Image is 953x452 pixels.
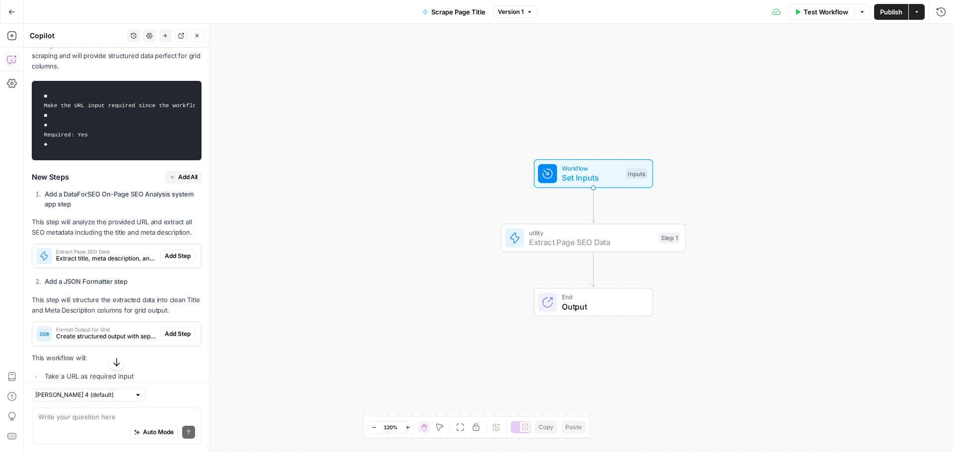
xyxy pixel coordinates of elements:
span: Add All [178,173,198,182]
strong: Add a DataForSEO On-Page SEO Analysis system app step [45,190,194,208]
span: Version 1 [498,7,524,16]
button: Scrape Page Title [416,4,491,20]
button: Paste [561,421,586,434]
span: Extract Page SEO Data [529,236,654,248]
button: Test Workflow [788,4,854,20]
span: Add Step [165,252,191,260]
span: Auto Mode [143,428,174,437]
span: End [562,292,643,302]
div: WorkflowSet InputsInputs [501,159,686,188]
h3: New Steps [32,171,202,184]
span: Test Workflow [804,7,848,17]
button: Copy [535,421,557,434]
span: Create structured output with separate Title and Meta Description columns [56,332,156,341]
g: Edge from step_1 to end [592,252,595,287]
div: Copilot [30,31,124,41]
li: Take a URL as required input [42,371,202,381]
button: Auto Mode [130,426,178,439]
p: This step will analyze the provided URL and extract all SEO metadata including the title and meta... [32,217,202,238]
span: Scrape Page Title [431,7,485,17]
p: This step will structure the extracted data into clean Title and Meta Description columns for gri... [32,295,202,316]
p: This workflow will: [32,353,202,363]
span: Copy [539,423,553,432]
span: 120% [384,423,398,431]
span: Add Step [165,329,191,338]
button: Add Step [160,250,195,262]
span: Extract title, meta description, and other SEO metadata from the provided URL [56,254,156,263]
button: Add Step [160,327,195,340]
span: Set Inputs [562,172,621,184]
input: Claude Sonnet 4 (default) [35,390,131,400]
span: utility [529,228,654,237]
button: Version 1 [493,5,537,18]
button: Publish [874,4,908,20]
span: Format Output for Grid [56,327,156,332]
div: utilityExtract Page SEO DataStep 1 [501,224,686,253]
div: Inputs [625,168,647,179]
g: Edge from start to step_1 [592,188,595,223]
span: Paste [565,423,582,432]
button: Add All [165,171,202,184]
span: Extract Page SEO Data [56,249,156,254]
strong: Add a JSON Formatter step [45,277,128,285]
div: EndOutput [501,288,686,317]
span: Workflow [562,164,621,173]
span: Publish [880,7,902,17]
span: Output [562,301,643,313]
div: Step 1 [659,233,681,244]
code: ■ Make the URL input required since the workflow depends on it ■ ◆ Required: Yes ◆ [38,86,195,155]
